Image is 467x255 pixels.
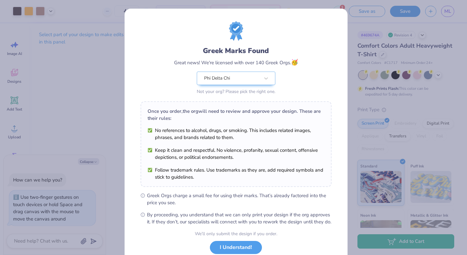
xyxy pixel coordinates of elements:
[147,192,332,206] span: Greek Orgs charge a small fee for using their marks. That’s already factored into the price you see.
[148,108,325,122] div: Once you order, the org will need to review and approve your design. These are their rules:
[291,58,298,66] span: 🥳
[148,147,325,161] li: Keep it clean and respectful. No violence, profanity, sexual content, offensive depictions, or po...
[197,88,275,95] div: Not your org? Please pick the right one.
[148,127,325,141] li: No references to alcohol, drugs, or smoking. This includes related images, phrases, and brands re...
[174,58,298,67] div: Great news! We're licensed with over 140 Greek Orgs.
[148,166,325,181] li: Follow trademark rules. Use trademarks as they are, add required symbols and stick to guidelines.
[203,46,269,56] div: Greek Marks Found
[210,241,262,254] button: I Understand!
[195,230,277,237] div: We’ll only submit the design if you order.
[229,21,243,41] img: License badge
[147,211,332,225] span: By proceeding, you understand that we can only print your design if the org approves it. If they ...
